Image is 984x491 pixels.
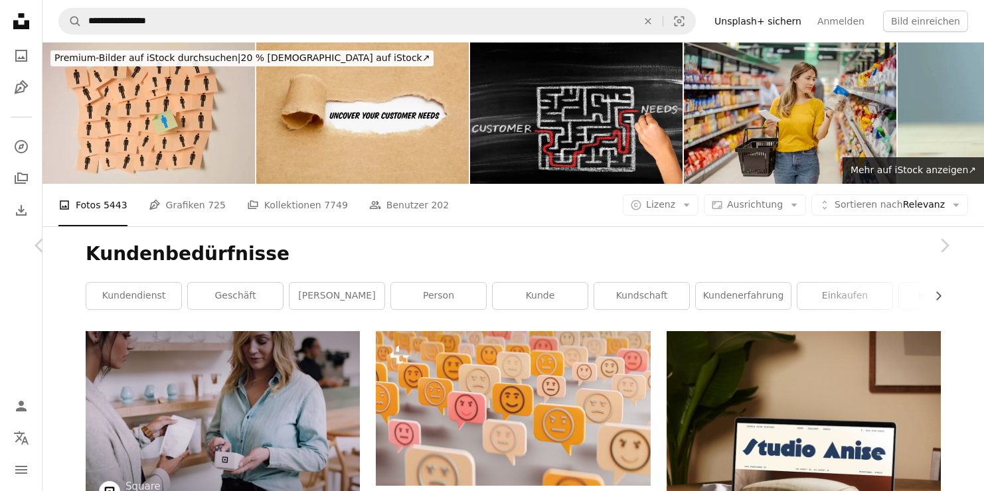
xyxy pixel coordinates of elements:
h1: Kundenbedürfnisse [86,242,941,266]
button: Sortieren nachRelevanz [811,194,968,216]
button: Ausrichtung [704,194,806,216]
a: Unsplash+ sichern [706,11,809,32]
a: Grafiken 725 [149,184,226,226]
img: Frau beim Einkaufen auf dem Markt [684,42,896,184]
span: Mehr auf iStock anzeigen ↗ [851,165,976,175]
button: Lizenz [623,194,698,216]
a: Benutzer 202 [369,184,449,226]
button: Löschen [633,9,663,34]
img: Kunde benötigt [470,42,683,184]
img: Entdecken Sie Ihr Kundenkonzept [256,42,469,184]
a: Geschäft [188,283,283,309]
a: Anmelden [809,11,872,32]
form: Finden Sie Bildmaterial auf der ganzen Webseite [58,8,696,35]
a: Kollektionen 7749 [247,184,348,226]
a: Kundenerfahrung [696,283,791,309]
span: 202 [431,198,449,212]
a: Mehr auf iStock anzeigen↗ [843,157,984,184]
a: Anmelden / Registrieren [8,393,35,419]
a: Kollektionen [8,165,35,192]
span: 7749 [324,198,348,212]
a: [PERSON_NAME] [289,283,384,309]
a: Person [391,283,486,309]
button: Menü [8,456,35,483]
a: Grafiken [8,74,35,101]
span: 20 % [DEMOGRAPHIC_DATA] auf iStock ↗ [54,52,430,63]
span: Ausrichtung [727,199,783,210]
a: Einkaufen [797,283,892,309]
button: Unsplash suchen [59,9,82,34]
a: Frau mit weißem Päckchen [86,416,360,428]
a: Fotos [8,42,35,69]
a: Kundendienst [86,283,181,309]
a: Premium-Bilder auf iStock durchsuchen|20 % [DEMOGRAPHIC_DATA] auf iStock↗ [42,42,442,74]
span: 725 [208,198,226,212]
a: Weiter [904,182,984,309]
span: Sortieren nach [835,199,903,210]
a: Kundschaft [594,283,689,309]
span: Lizenz [646,199,675,210]
button: Sprache [8,425,35,451]
a: eine Gruppe von Sprechblasen mit darauf gezeichneten Gesichtern [376,402,650,414]
button: Visuelle Suche [663,9,695,34]
img: Richten Sie sich auf Ihre Kunden Haftnotizen [42,42,255,184]
a: Kunde [493,283,588,309]
img: eine Gruppe von Sprechblasen mit darauf gezeichneten Gesichtern [376,331,650,485]
button: Bild einreichen [883,11,968,32]
a: Entdecken [8,133,35,160]
span: Premium-Bilder auf iStock durchsuchen | [54,52,241,63]
span: Relevanz [835,198,945,212]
